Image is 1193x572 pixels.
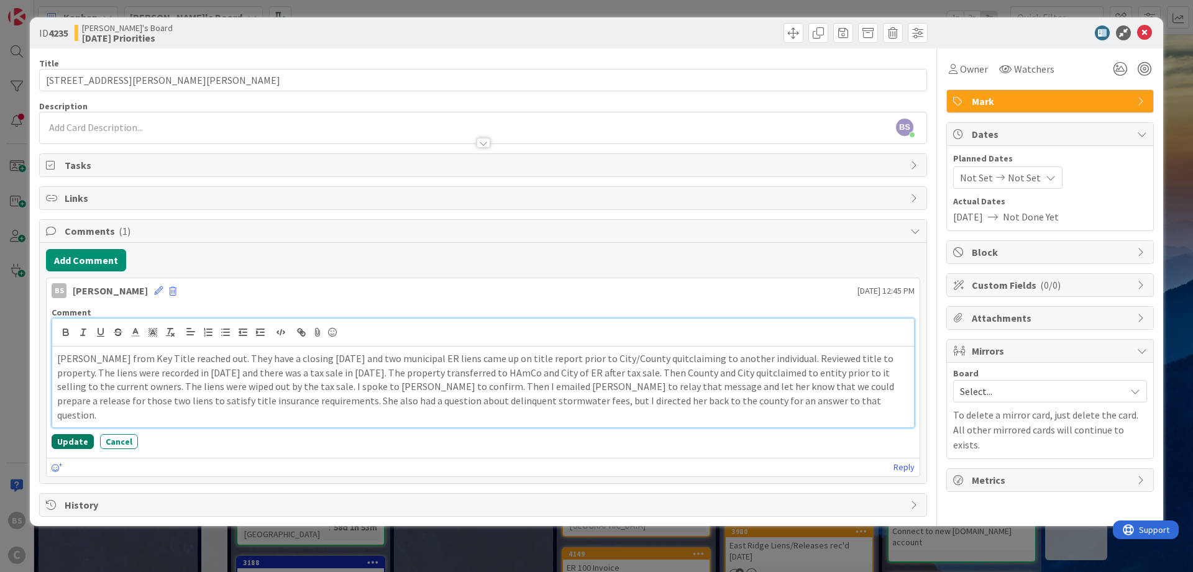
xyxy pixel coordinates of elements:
a: Reply [894,460,915,475]
button: Cancel [100,434,138,449]
span: Not Done Yet [1003,209,1059,224]
span: History [65,497,904,512]
span: Select... [960,383,1119,400]
p: To delete a mirror card, just delete the card. All other mirrored cards will continue to exists. [953,407,1147,452]
span: Planned Dates [953,152,1147,165]
span: [DATE] [953,209,983,224]
span: Block [972,245,1131,260]
span: BS [896,119,913,136]
label: Title [39,58,59,69]
span: ( 0/0 ) [1040,279,1061,291]
div: BS [52,283,66,298]
span: [PERSON_NAME]'s Board [82,23,173,33]
span: Tasks [65,158,904,173]
span: Watchers [1014,61,1054,76]
span: Board [953,369,979,378]
span: Attachments [972,311,1131,325]
span: Mark [972,94,1131,109]
span: [DATE] 12:45 PM [857,284,915,297]
button: Update [52,434,94,449]
span: Comments [65,224,904,238]
span: Comment [52,307,91,318]
p: [PERSON_NAME] from Key Title reached out. They have a closing [DATE] and two municipal ER liens c... [57,352,909,422]
button: Add Comment [46,249,126,271]
span: Description [39,101,88,112]
b: [DATE] Priorities [82,33,173,43]
span: Dates [972,127,1131,142]
span: Actual Dates [953,195,1147,208]
span: Links [65,191,904,206]
span: Custom Fields [972,278,1131,293]
span: Not Set [960,170,993,185]
span: Owner [960,61,988,76]
span: Not Set [1008,170,1041,185]
span: Mirrors [972,343,1131,358]
input: type card name here... [39,69,927,91]
span: ID [39,25,68,40]
span: ( 1 ) [119,225,130,237]
span: Metrics [972,473,1131,488]
b: 4235 [48,27,68,39]
div: [PERSON_NAME] [73,283,148,298]
span: Support [26,2,57,17]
